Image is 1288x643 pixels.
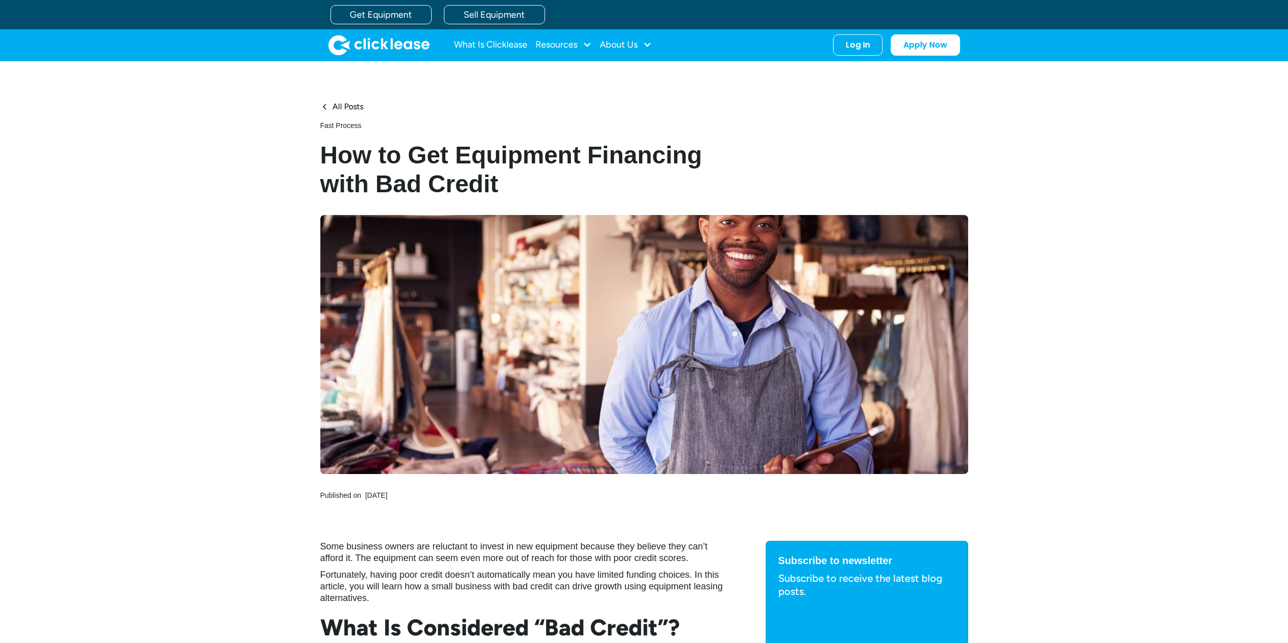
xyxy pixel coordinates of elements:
div: Log In [846,40,870,50]
div: About Us [600,35,652,55]
a: Get Equipment [330,5,432,24]
p: Fortunately, having poor credit doesn’t automatically mean you have limited funding choices. In t... [320,569,725,604]
p: Subscribe to receive the latest blog posts. [778,572,955,598]
div: Resources [535,35,592,55]
div: Subscribe to newsletter [778,553,955,568]
div: Published on [320,490,361,500]
div: fast process [320,120,709,131]
a: What Is Clicklease [454,35,527,55]
a: home [328,35,430,55]
h2: What Is Considered “Bad Credit”? [320,614,725,640]
div: All Posts [333,102,363,112]
p: Some business owners are reluctant to invest in new equipment because they believe they can’t aff... [320,541,725,564]
a: Apply Now [891,34,960,56]
a: Sell Equipment [444,5,545,24]
h1: How to Get Equipment Financing with Bad Credit [320,141,709,199]
img: Clicklease logo [328,35,430,55]
div: [DATE] [365,490,387,500]
a: All Posts [320,102,363,112]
